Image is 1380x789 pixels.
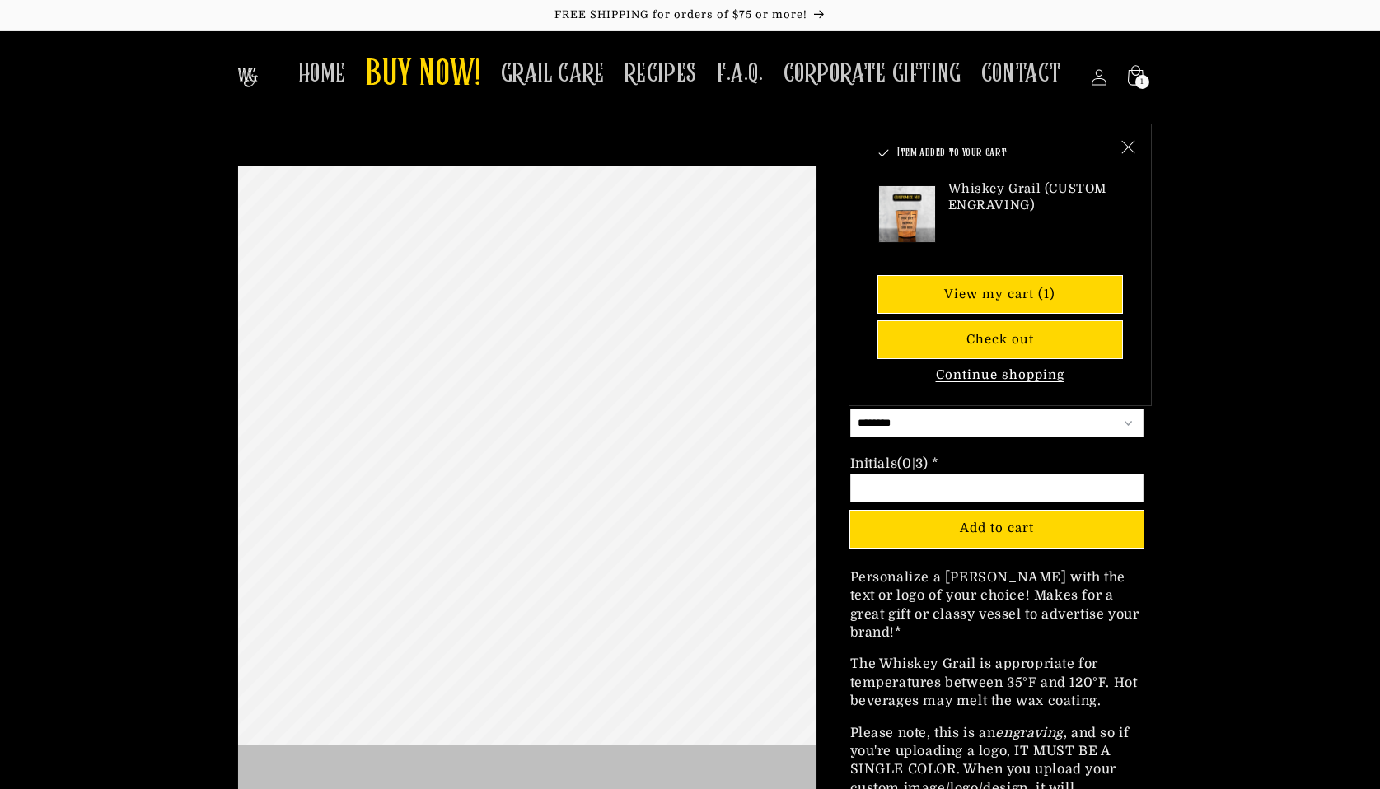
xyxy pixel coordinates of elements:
[625,58,697,90] span: RECIPES
[491,48,615,100] a: GRAIL CARE
[897,456,928,471] span: (0|3)
[878,276,1122,313] a: View my cart (1)
[878,321,1122,358] button: Check out
[850,568,1144,642] p: Personalize a [PERSON_NAME] with the text or logo of your choice! Makes for a great gift or class...
[237,68,258,87] img: The Whiskey Grail
[960,521,1034,535] span: Add to cart
[878,145,1111,161] h2: Item added to your cart
[981,58,1062,90] span: CONTACT
[1111,128,1147,165] button: Close
[288,48,356,100] a: HOME
[615,48,707,100] a: RECIPES
[16,8,1364,22] p: FREE SHIPPING for orders of $75 or more!
[931,366,1069,383] button: Continue shopping
[850,455,939,473] div: Initials
[366,53,481,98] span: BUY NOW!
[501,58,605,90] span: GRAIL CARE
[707,48,774,100] a: F.A.Q.
[784,58,961,90] span: CORPORATE GIFTING
[850,511,1144,548] button: Add to cart
[995,726,1063,740] em: engraving
[717,58,764,90] span: F.A.Q.
[948,181,1122,213] h3: Whiskey Grail (CUSTOM ENGRAVING)
[849,124,1152,405] div: Item added to your cart
[774,48,971,100] a: CORPORATE GIFTING
[298,58,346,90] span: HOME
[850,656,1138,708] span: The Whiskey Grail is appropriate for temperatures between 35°F and 120°F. Hot beverages may melt ...
[971,48,1072,100] a: CONTACT
[1140,75,1144,89] span: 1
[356,43,491,108] a: BUY NOW!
